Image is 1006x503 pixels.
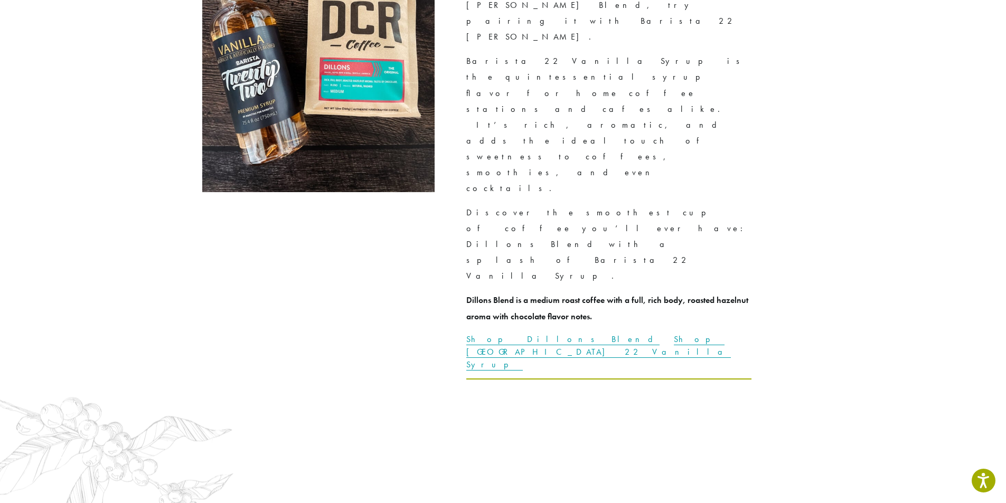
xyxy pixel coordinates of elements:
strong: Dillons Blend is a medium roast coffee with a full, rich body, roasted hazelnut aroma with chocol... [466,295,748,321]
p: Discover the smoothest cup of coffee you’ll ever have: Dillons Blend with a splash of Barista 22 ... [466,205,751,284]
p: Barista 22 Vanilla Syrup is the quintessential syrup flavor for home coffee stations and cafes al... [466,53,751,196]
a: Shop Dillons Blend [466,334,660,345]
a: Shop [GEOGRAPHIC_DATA] 22 Vanilla Syrup [466,334,731,371]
